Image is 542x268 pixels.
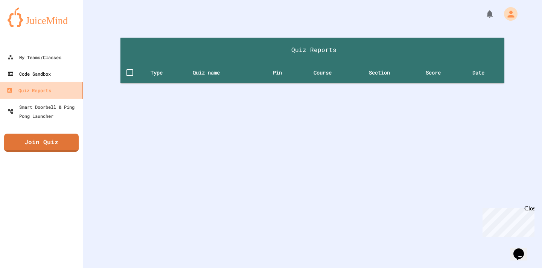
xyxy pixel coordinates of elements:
[4,134,79,152] a: Join Quiz
[8,53,61,62] div: My Teams/Classes
[496,5,519,23] div: My Account
[3,3,52,48] div: Chat with us now!Close
[8,69,51,78] div: Code Sandbox
[426,68,451,77] span: Score
[369,68,400,77] span: Section
[151,68,172,77] span: Type
[273,68,292,77] span: Pin
[193,68,230,77] span: Quiz name
[8,102,80,120] div: Smart Doorbell & Ping Pong Launcher
[8,8,75,27] img: logo-orange.svg
[480,205,534,237] iframe: chat widget
[314,68,341,77] span: Course
[472,68,494,77] span: Date
[510,238,534,260] iframe: chat widget
[126,45,501,54] h1: Quiz Reports
[6,86,51,95] div: Quiz Reports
